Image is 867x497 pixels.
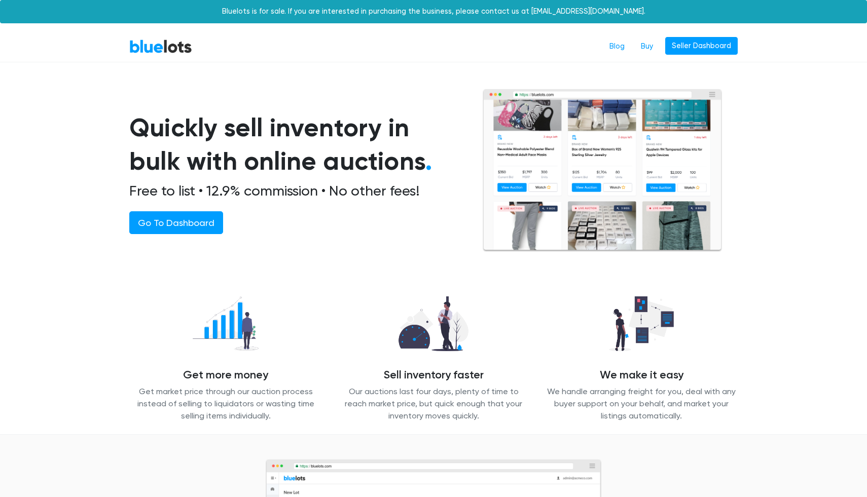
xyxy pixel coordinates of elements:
[337,386,530,422] p: Our auctions last four days, plenty of time to reach market price, but quick enough that your inv...
[545,386,738,422] p: We handle arranging freight for you, deal with any buyer support on your behalf, and market your ...
[129,182,458,200] h2: Free to list • 12.9% commission • No other fees!
[425,146,432,176] span: .
[129,39,192,54] a: BlueLots
[633,37,661,56] a: Buy
[129,386,322,422] p: Get market price through our auction process instead of selling to liquidators or wasting time se...
[129,369,322,382] h4: Get more money
[390,291,477,357] img: sell_faster-bd2504629311caa3513348c509a54ef7601065d855a39eafb26c6393f8aa8a46.png
[545,369,738,382] h4: We make it easy
[184,291,267,357] img: recover_more-49f15717009a7689fa30a53869d6e2571c06f7df1acb54a68b0676dd95821868.png
[337,369,530,382] h4: Sell inventory faster
[129,111,458,178] h1: Quickly sell inventory in bulk with online auctions
[482,89,722,252] img: browserlots-effe8949e13f0ae0d7b59c7c387d2f9fb811154c3999f57e71a08a1b8b46c466.png
[129,211,223,234] a: Go To Dashboard
[601,37,633,56] a: Blog
[665,37,738,55] a: Seller Dashboard
[601,291,682,357] img: we_manage-77d26b14627abc54d025a00e9d5ddefd645ea4957b3cc0d2b85b0966dac19dae.png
